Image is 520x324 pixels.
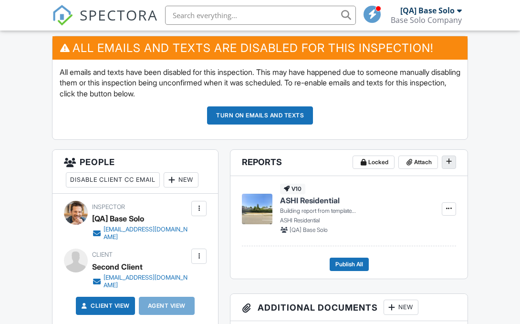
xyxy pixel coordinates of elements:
[104,226,189,241] div: [EMAIL_ADDRESS][DOMAIN_NAME]
[60,67,460,99] p: All emails and texts have been disabled for this inspection. This may have happened due to someon...
[92,251,113,258] span: Client
[66,172,160,188] div: Disable Client CC Email
[104,274,189,289] div: [EMAIL_ADDRESS][DOMAIN_NAME]
[92,226,189,241] a: [EMAIL_ADDRESS][DOMAIN_NAME]
[92,203,125,210] span: Inspector
[400,6,455,15] div: [QA] Base Solo
[391,15,462,25] div: Base Solo Company
[92,211,144,226] div: [QA] Base Solo
[79,301,130,311] a: Client View
[52,150,218,194] h3: People
[52,5,73,26] img: The Best Home Inspection Software - Spectora
[165,6,356,25] input: Search everything...
[207,106,313,125] button: Turn on emails and texts
[230,294,468,321] h3: Additional Documents
[92,274,189,289] a: [EMAIL_ADDRESS][DOMAIN_NAME]
[80,5,158,25] span: SPECTORA
[164,172,198,188] div: New
[384,300,418,315] div: New
[52,36,468,60] h3: All emails and texts are disabled for this inspection!
[52,13,158,33] a: SPECTORA
[92,260,143,274] div: Second Client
